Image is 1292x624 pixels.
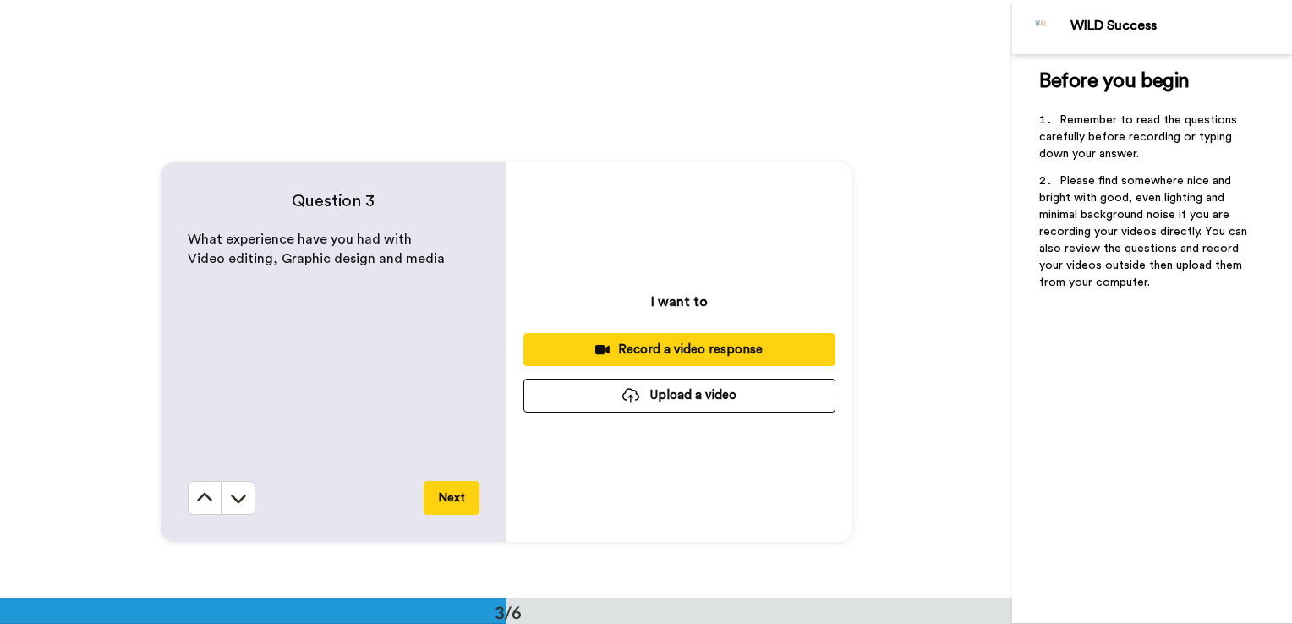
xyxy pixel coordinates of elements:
[537,341,822,359] div: Record a video response
[188,189,479,213] h4: Question 3
[651,292,708,312] p: I want to
[188,233,412,246] span: What experience have you had with
[424,481,479,515] button: Next
[1021,7,1062,47] img: Profile Image
[188,252,445,265] span: Video editing, Graphic design and media
[1039,71,1189,91] span: Before you begin
[523,333,835,366] button: Record a video response
[468,600,549,624] div: 3/6
[1039,175,1251,288] span: Please find somewhere nice and bright with good, even lighting and minimal background noise if yo...
[1039,114,1240,160] span: Remember to read the questions carefully before recording or typing down your answer.
[523,379,835,412] button: Upload a video
[1070,18,1291,34] div: WILD Success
